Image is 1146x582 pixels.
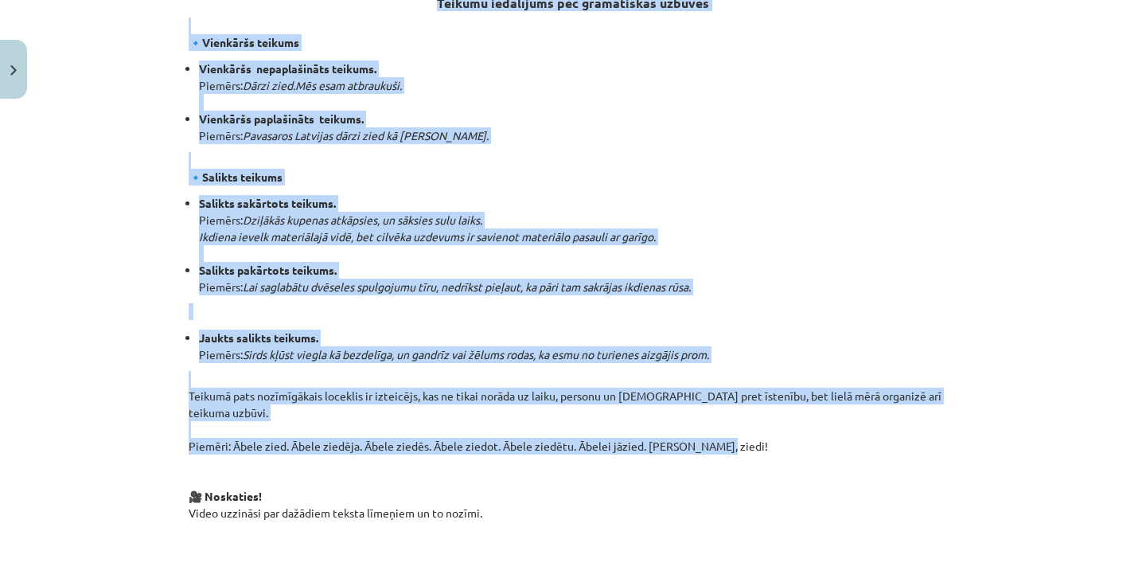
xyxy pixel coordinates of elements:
strong: Salikts pakārtots teikums. [199,263,337,277]
img: icon-close-lesson-0947bae3869378f0d4975bcd49f059093ad1ed9edebbc8119c70593378902aed.svg [10,65,17,76]
strong: 🎥 Noskaties! [189,489,262,503]
p: Teikumā pats nozīmīgākais loceklis ir izteicējs, kas ne tikai norāda uz laiku, personu un [DEMOGR... [189,371,957,521]
em: Sirds kļūst viegla kā bezdelīga, un gandrīz vai žēlums rodas, ka esmu no turienes aizgājis prom. [243,347,709,361]
em: Dārzi zied.Mēs esam atbraukuši. [243,78,402,92]
p: 🔹 [189,18,957,51]
strong: Salikts teikums [202,170,283,184]
strong: Salikts sakārtots teikums. [199,196,336,210]
li: Piemērs: [199,111,957,144]
li: Piemērs: [199,195,957,262]
li: Piemērs: [199,61,957,111]
strong: Jaukts salikts teikums. [199,330,318,345]
em: Lai saglabātu dvēseles spulgojumu tīru, nedrīkst pieļaut, ka pāri tam sakrājas ikdienas rūsa. [243,279,691,294]
strong: Vienkāršs teikums [202,35,299,49]
p: 🔹 [189,152,957,186]
li: Piemērs: [199,262,957,295]
strong: Vienkāršs paplašināts teikums. [199,111,364,126]
strong: Vienkāršs nepaplašināts teikums. [199,61,376,76]
li: Piemērs: [199,330,957,363]
em: Pavasaros Latvijas dārzi zied kā [PERSON_NAME]. [243,128,489,143]
em: Dziļākās kupenas atkāpsies, un sāksies sulu laiks. Ikdiena ievelk materiālajā vidē, bet cilvēka u... [199,213,656,244]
